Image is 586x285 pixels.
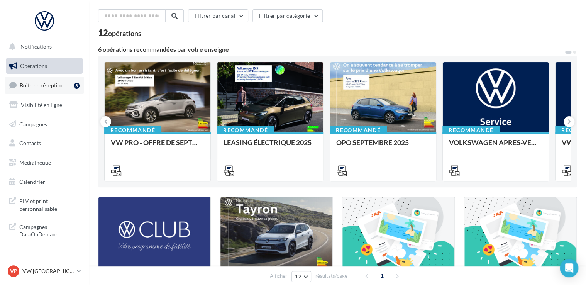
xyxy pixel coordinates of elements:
[74,83,80,89] div: 3
[21,102,62,108] span: Visibilité en ligne
[560,259,578,277] div: Open Intercom Messenger
[270,272,287,280] span: Afficher
[336,139,430,154] div: OPO SEPTEMBRE 2025
[5,39,81,55] button: Notifications
[19,196,80,212] span: PLV et print personnalisable
[104,126,161,134] div: Recommandé
[5,77,84,93] a: Boîte de réception3
[20,82,64,88] span: Boîte de réception
[5,154,84,171] a: Médiathèque
[5,219,84,241] a: Campagnes DataOnDemand
[217,126,274,134] div: Recommandé
[20,63,47,69] span: Opérations
[449,139,542,154] div: VOLKSWAGEN APRES-VENTE
[295,273,301,280] span: 12
[98,46,564,53] div: 6 opérations recommandées par votre enseigne
[111,139,204,154] div: VW PRO - OFFRE DE SEPTEMBRE 25
[376,270,388,282] span: 1
[224,139,317,154] div: LEASING ÉLECTRIQUE 2025
[5,58,84,74] a: Opérations
[5,135,84,151] a: Contacts
[6,264,83,278] a: VP VW [GEOGRAPHIC_DATA] 13
[19,140,41,146] span: Contacts
[188,9,248,22] button: Filtrer par canal
[108,30,141,37] div: opérations
[20,43,52,50] span: Notifications
[10,267,17,275] span: VP
[5,174,84,190] a: Calendrier
[330,126,387,134] div: Recommandé
[315,272,347,280] span: résultats/page
[5,97,84,113] a: Visibilité en ligne
[442,126,500,134] div: Recommandé
[22,267,74,275] p: VW [GEOGRAPHIC_DATA] 13
[19,120,47,127] span: Campagnes
[98,29,141,37] div: 12
[291,271,311,282] button: 12
[5,193,84,215] a: PLV et print personnalisable
[19,222,80,238] span: Campagnes DataOnDemand
[252,9,323,22] button: Filtrer par catégorie
[19,159,51,166] span: Médiathèque
[5,116,84,132] a: Campagnes
[19,178,45,185] span: Calendrier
